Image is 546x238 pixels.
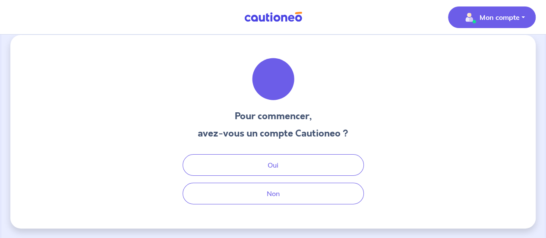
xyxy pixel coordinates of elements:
img: Cautioneo [241,12,306,22]
button: Oui [183,154,364,176]
button: illu_account_valid_menu.svgMon compte [448,6,536,28]
h3: avez-vous un compte Cautioneo ? [198,127,348,140]
img: illu_account_valid_menu.svg [462,10,476,24]
button: Non [183,183,364,204]
img: illu_welcome.svg [250,56,297,102]
p: Mon compte [480,12,520,22]
h3: Pour commencer, [198,109,348,123]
